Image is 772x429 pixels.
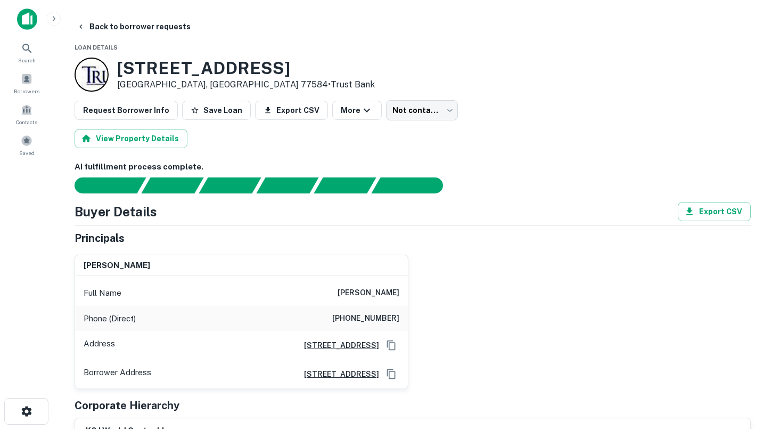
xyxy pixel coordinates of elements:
a: Saved [3,131,50,159]
span: Contacts [16,118,37,126]
div: Documents found, AI parsing details... [199,177,261,193]
button: Export CSV [255,101,328,120]
a: Borrowers [3,69,50,98]
a: Search [3,38,50,67]
h6: [PERSON_NAME] [338,287,399,300]
div: AI fulfillment process complete. [372,177,456,193]
span: Search [18,56,36,64]
h6: [PHONE_NUMBER] [332,312,399,325]
button: Export CSV [678,202,751,221]
a: [STREET_ADDRESS] [295,339,379,351]
h4: Buyer Details [75,202,157,221]
div: Your request is received and processing... [141,177,203,193]
div: Principals found, AI now looking for contact information... [256,177,318,193]
a: [STREET_ADDRESS] [295,368,379,380]
p: Address [84,337,115,353]
button: View Property Details [75,129,187,148]
button: Request Borrower Info [75,101,178,120]
button: More [332,101,382,120]
a: Trust Bank [331,79,375,90]
h5: Corporate Hierarchy [75,398,179,414]
p: Borrower Address [84,366,151,382]
h6: AI fulfillment process complete. [75,161,751,173]
p: Phone (Direct) [84,312,136,325]
span: Loan Details [75,44,118,51]
button: Copy Address [383,337,399,353]
button: Copy Address [383,366,399,382]
img: capitalize-icon.png [17,9,37,30]
p: [GEOGRAPHIC_DATA], [GEOGRAPHIC_DATA] 77584 • [117,78,375,91]
div: Sending borrower request to AI... [62,177,142,193]
button: Back to borrower requests [72,17,195,36]
h5: Principals [75,230,125,246]
button: Save Loan [182,101,251,120]
a: Contacts [3,100,50,128]
h6: [PERSON_NAME] [84,260,150,272]
iframe: Chat Widget [719,344,772,395]
div: Not contacted [386,100,458,120]
h3: [STREET_ADDRESS] [117,58,375,78]
div: Principals found, still searching for contact information. This may take time... [314,177,376,193]
span: Saved [19,149,35,157]
span: Borrowers [14,87,39,95]
p: Full Name [84,287,121,300]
